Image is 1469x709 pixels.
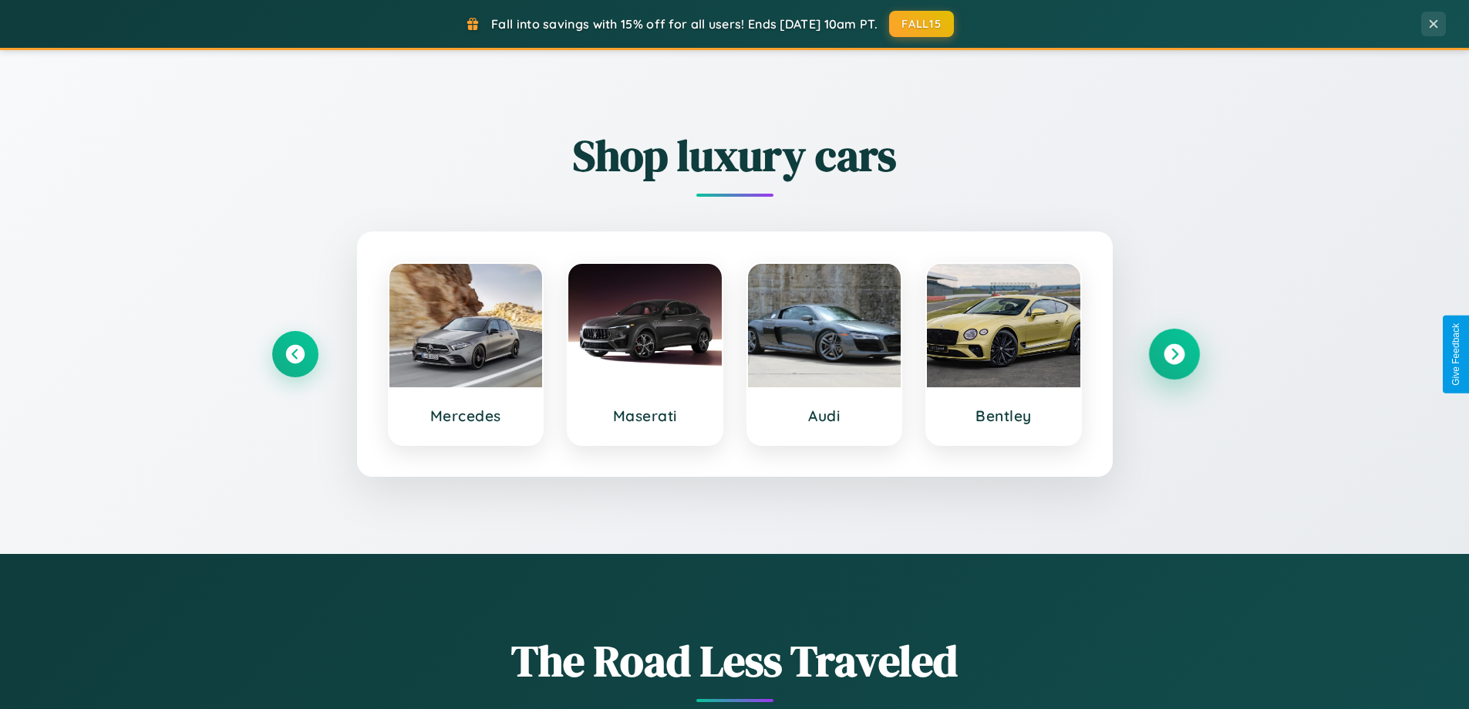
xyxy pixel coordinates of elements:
[1450,323,1461,386] div: Give Feedback
[584,407,706,425] h3: Maserati
[272,126,1198,185] h2: Shop luxury cars
[763,407,886,425] h3: Audi
[889,11,954,37] button: FALL15
[405,407,527,425] h3: Mercedes
[942,407,1065,425] h3: Bentley
[272,631,1198,690] h1: The Road Less Traveled
[491,16,878,32] span: Fall into savings with 15% off for all users! Ends [DATE] 10am PT.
